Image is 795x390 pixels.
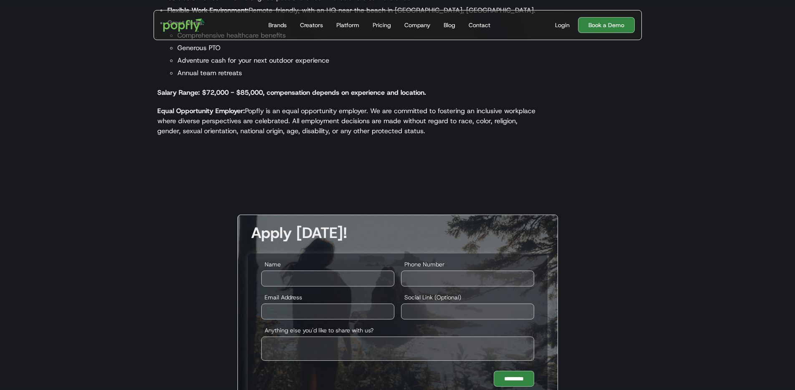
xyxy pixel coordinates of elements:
div: Pricing [373,21,391,29]
div: Blog [444,21,455,29]
div: Login [555,21,570,29]
strong: Apply [DATE]! [251,223,347,243]
label: Name [261,260,394,268]
label: Phone Number [401,260,534,268]
a: Login [552,21,573,29]
label: Email Address [261,293,394,301]
li: Adventure cash for your next outdoor experience [177,54,538,67]
strong: Equal Opportunity Employer: [157,106,245,115]
label: Social Link (Optional) [401,293,534,301]
div: Brands [268,21,287,29]
a: Pricing [369,10,394,40]
strong: Flexible Work Environment: [167,6,249,15]
a: Book a Demo [578,17,635,33]
a: Contact [465,10,494,40]
strong: Salary Range: $72,000 - $85,000, compensation depends on experience and location. [157,88,426,97]
a: Platform [333,10,363,40]
div: Platform [336,21,359,29]
li: Annual team retreats [177,67,538,79]
div: Creators [300,21,323,29]
li: Remote-friendly, with an HQ near the beach in [GEOGRAPHIC_DATA], [GEOGRAPHIC_DATA]. [167,4,538,17]
a: Blog [440,10,459,40]
a: Creators [297,10,326,40]
li: Generous PTO [177,42,538,54]
a: Brands [265,10,290,40]
div: Company [404,21,430,29]
div: Contact [469,21,490,29]
a: Company [401,10,434,40]
p: Popfly is an equal opportunity employer. We are committed to fostering an inclusive workplace whe... [157,106,538,136]
label: Anything else you'd like to share with us? [261,326,534,334]
a: home [157,13,211,38]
